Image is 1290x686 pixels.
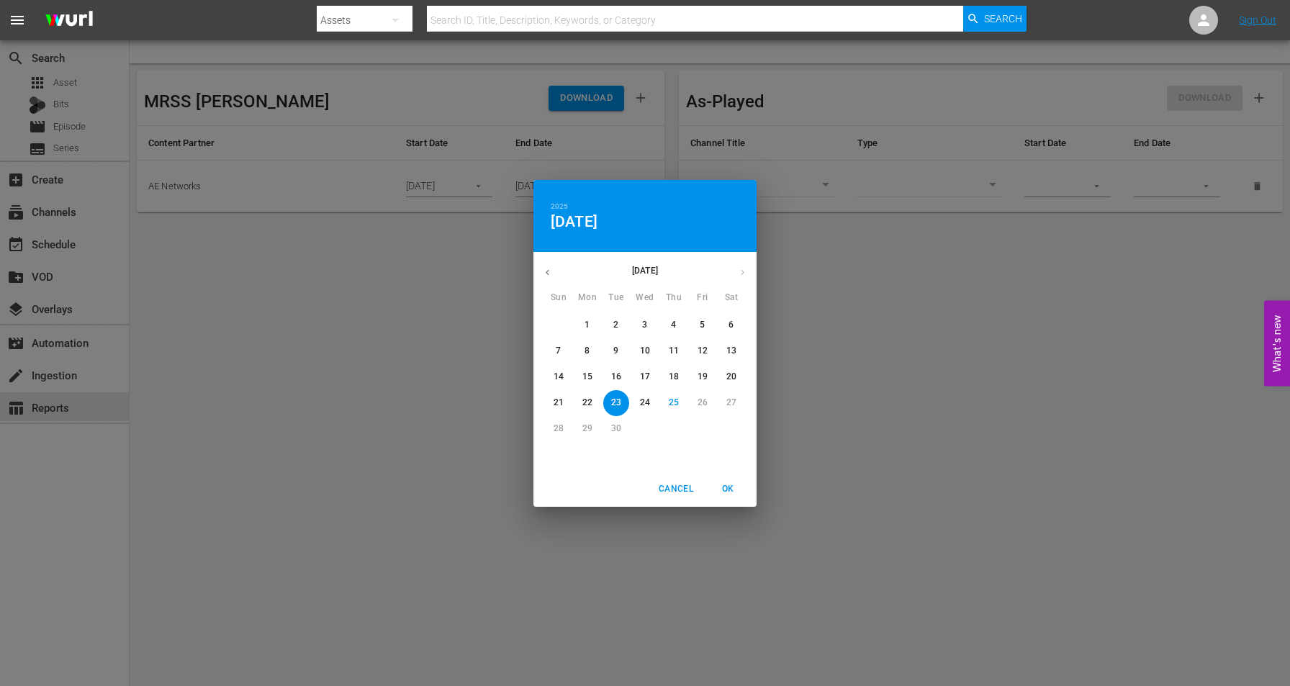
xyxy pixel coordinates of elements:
[653,477,699,501] button: Cancel
[585,345,590,357] p: 8
[718,338,744,364] button: 13
[603,338,629,364] button: 9
[690,364,716,390] button: 19
[632,390,658,416] button: 24
[632,364,658,390] button: 17
[35,4,104,37] img: ans4CAIJ8jUAAAAAAAAAAAAAAAAAAAAAAAAgQb4GAAAAAAAAAAAAAAAAAAAAAAAAJMjXAAAAAAAAAAAAAAAAAAAAAAAAgAT5G...
[554,371,564,383] p: 14
[1264,300,1290,386] button: Open Feedback Widget
[613,345,618,357] p: 9
[671,319,676,331] p: 4
[661,291,687,305] span: Thu
[984,6,1022,32] span: Search
[642,319,647,331] p: 3
[613,319,618,331] p: 2
[546,291,572,305] span: Sun
[632,291,658,305] span: Wed
[690,291,716,305] span: Fri
[700,319,705,331] p: 5
[611,371,621,383] p: 16
[661,338,687,364] button: 11
[632,338,658,364] button: 10
[556,345,561,357] p: 7
[698,371,708,383] p: 19
[690,338,716,364] button: 12
[574,338,600,364] button: 8
[603,291,629,305] span: Tue
[574,312,600,338] button: 1
[603,390,629,416] button: 23
[640,397,650,409] p: 24
[690,312,716,338] button: 5
[546,364,572,390] button: 14
[661,312,687,338] button: 4
[1239,14,1276,26] a: Sign Out
[661,390,687,416] button: 25
[585,319,590,331] p: 1
[551,212,597,231] button: [DATE]
[726,371,736,383] p: 20
[582,397,592,409] p: 22
[726,345,736,357] p: 13
[718,312,744,338] button: 6
[574,291,600,305] span: Mon
[9,12,26,29] span: menu
[659,482,693,497] span: Cancel
[669,371,679,383] p: 18
[718,291,744,305] span: Sat
[718,364,744,390] button: 20
[711,482,745,497] span: OK
[582,371,592,383] p: 15
[698,345,708,357] p: 12
[640,371,650,383] p: 17
[574,390,600,416] button: 22
[551,200,568,213] button: 2025
[661,364,687,390] button: 18
[561,264,729,277] p: [DATE]
[669,397,679,409] p: 25
[729,319,734,331] p: 6
[611,397,621,409] p: 23
[603,312,629,338] button: 2
[640,345,650,357] p: 10
[546,390,572,416] button: 21
[554,397,564,409] p: 21
[632,312,658,338] button: 3
[574,364,600,390] button: 15
[603,364,629,390] button: 16
[669,345,679,357] p: 11
[705,477,751,501] button: OK
[546,338,572,364] button: 7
